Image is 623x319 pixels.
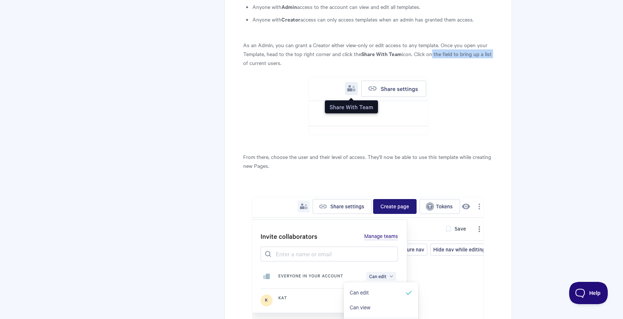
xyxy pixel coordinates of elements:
strong: Share With Team [361,50,402,58]
p: Anyone with access can only access templates when an admin has granted them access. [252,15,493,24]
strong: Admin [281,3,297,10]
img: file-511OFUaX8e.png [308,77,428,135]
strong: Creator [281,15,300,23]
p: From there, choose the user and their level of access. They'll now be able to use this template w... [243,152,493,170]
iframe: Toggle Customer Support [569,282,608,304]
p: As an Admin, you can grant a Creator either view-only or edit access to any template. Once you op... [243,40,493,67]
li: Anyone with access to the account can view and edit all templates. [252,2,493,11]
